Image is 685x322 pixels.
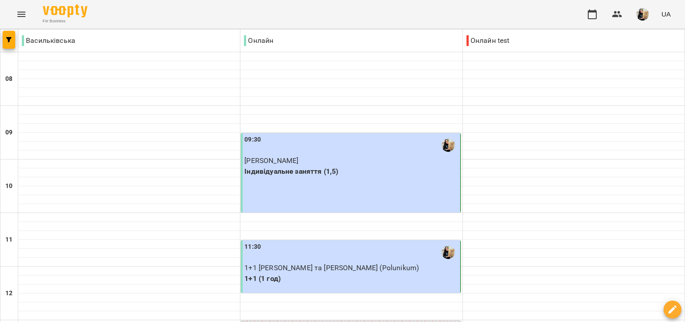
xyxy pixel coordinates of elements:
[442,138,455,152] img: Ботіна Ірина Олегівна
[43,18,87,24] span: For Business
[22,35,75,46] p: Васильківська
[11,4,32,25] button: Menu
[5,128,12,138] h6: 09
[244,273,458,284] p: 1+1 (1 год)
[5,74,12,84] h6: 08
[244,135,261,145] label: 09:30
[636,8,649,21] img: e5f873b026a3950b3a8d4ef01e3c1baa.jpeg
[5,235,12,245] h6: 11
[658,6,674,22] button: UA
[466,35,510,46] p: Онлайн test
[244,166,458,177] p: Індивідуальне заняття (1,5)
[5,289,12,298] h6: 12
[244,156,298,165] span: [PERSON_NAME]
[661,9,671,19] span: UA
[5,181,12,191] h6: 10
[244,35,273,46] p: Онлайн
[244,242,261,252] label: 11:30
[43,4,87,17] img: Voopty Logo
[442,246,455,259] img: Ботіна Ірина Олегівна
[244,263,419,272] span: 1+1 [PERSON_NAME] та [PERSON_NAME] (Polunikum)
